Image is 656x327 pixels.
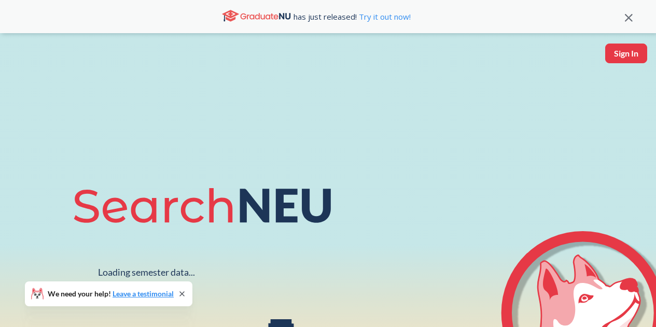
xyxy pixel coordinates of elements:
span: has just released! [294,11,411,22]
span: We need your help! [48,290,174,297]
img: sandbox logo [10,44,35,75]
div: Loading semester data... [98,266,195,278]
a: sandbox logo [10,44,35,78]
button: Sign In [605,44,647,63]
a: Try it out now! [357,11,411,22]
a: Leave a testimonial [113,289,174,298]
